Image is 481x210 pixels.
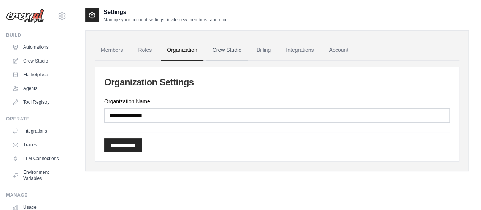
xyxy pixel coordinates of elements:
p: Manage your account settings, invite new members, and more. [103,17,230,23]
a: Marketplace [9,69,67,81]
a: Agents [9,82,67,95]
a: Crew Studio [9,55,67,67]
a: Organization [161,40,203,61]
div: Build [6,32,67,38]
a: Integrations [280,40,320,61]
a: Crew Studio [206,40,248,61]
a: Traces [9,139,67,151]
div: Manage [6,192,67,198]
a: LLM Connections [9,152,67,165]
a: Integrations [9,125,67,137]
a: Billing [251,40,277,61]
a: Environment Variables [9,166,67,184]
a: Roles [132,40,158,61]
h2: Settings [103,8,230,17]
div: Operate [6,116,67,122]
a: Tool Registry [9,96,67,108]
a: Members [95,40,129,61]
label: Organization Name [104,98,450,105]
a: Automations [9,41,67,53]
a: Account [323,40,354,61]
img: Logo [6,9,44,23]
h2: Organization Settings [104,76,450,88]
